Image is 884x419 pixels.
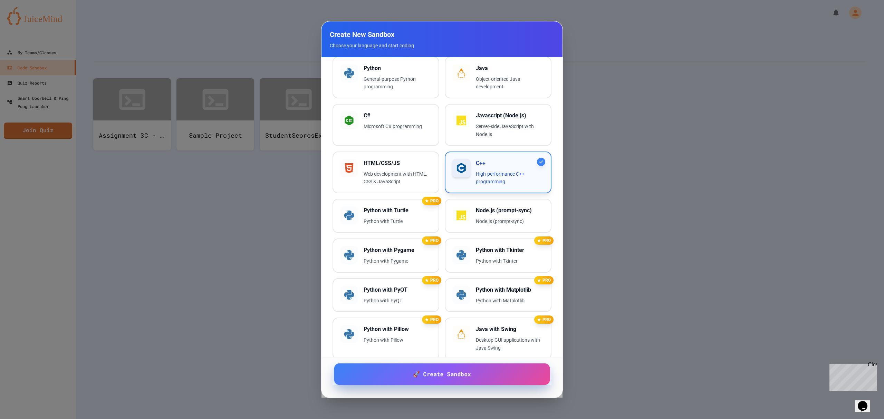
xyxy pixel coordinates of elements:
p: Microsoft C# programming [364,123,432,130]
h3: C++ [476,159,544,167]
p: Python with Turtle [364,217,432,225]
iframe: chat widget [855,391,877,412]
h3: Java with Swing [476,325,544,333]
p: Object-oriented Java development [476,75,544,91]
div: PRO [534,236,554,245]
p: General-purpose Python programming [364,75,432,91]
div: Chat with us now!Close [3,3,48,44]
h3: Python with PyQT [364,286,432,294]
div: PRO [422,315,441,324]
p: Choose your language and start coding [330,42,554,49]
h3: Python with Tkinter [476,246,544,254]
p: Server-side JavaScript with Node.js [476,123,544,138]
h3: C# [364,111,432,120]
p: Python with Tkinter [476,257,544,265]
h3: Python with Matplotlib [476,286,544,294]
div: PRO [534,315,554,324]
p: Python with Matplotlib [476,297,544,305]
span: 🚀 Create Sandbox [413,370,471,379]
p: High-performance C++ programming [476,170,544,186]
h3: Python with Turtle [364,206,432,215]
div: PRO [422,197,441,205]
p: Python with PyQT [364,297,432,305]
div: PRO [422,236,441,245]
p: Desktop GUI applications with Java Swing [476,336,544,352]
p: Python with Pygame [364,257,432,265]
iframe: chat widget [827,361,877,391]
h3: Node.js (prompt-sync) [476,206,544,215]
h3: Java [476,64,544,72]
h3: HTML/CSS/JS [364,159,432,167]
p: Node.js (prompt-sync) [476,217,544,225]
h3: Python [364,64,432,72]
div: PRO [534,276,554,284]
h3: Python with Pillow [364,325,432,333]
div: PRO [422,276,441,284]
h3: Javascript (Node.js) [476,111,544,120]
p: Web development with HTML, CSS & JavaScript [364,170,432,186]
h2: Create New Sandbox [330,30,554,39]
h3: Python with Pygame [364,246,432,254]
p: Python with Pillow [364,336,432,344]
